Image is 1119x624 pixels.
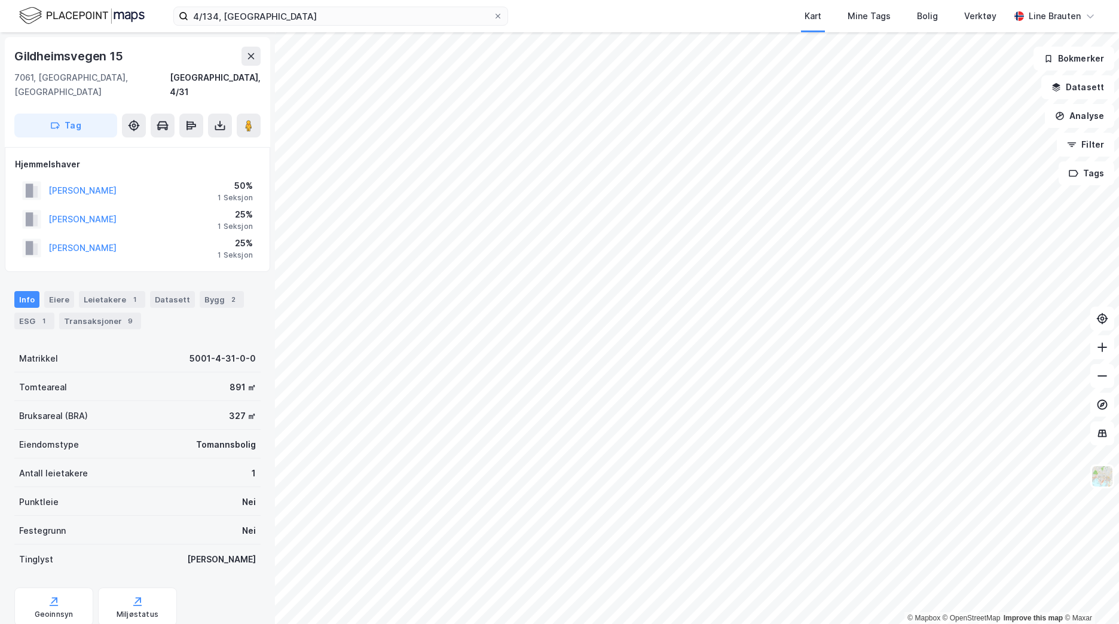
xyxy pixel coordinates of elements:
[1045,104,1114,128] button: Analyse
[170,71,261,99] div: [GEOGRAPHIC_DATA], 4/31
[19,552,53,567] div: Tinglyst
[848,9,891,23] div: Mine Tags
[218,207,253,222] div: 25%
[218,179,253,193] div: 50%
[187,552,256,567] div: [PERSON_NAME]
[218,250,253,260] div: 1 Seksjon
[19,380,67,394] div: Tomteareal
[1059,567,1119,624] iframe: Chat Widget
[19,351,58,366] div: Matrikkel
[1091,465,1114,488] img: Z
[14,291,39,308] div: Info
[1004,614,1063,622] a: Improve this map
[964,9,996,23] div: Verktøy
[129,293,140,305] div: 1
[1041,75,1114,99] button: Datasett
[59,313,141,329] div: Transaksjoner
[19,438,79,452] div: Eiendomstype
[19,524,66,538] div: Festegrunn
[252,466,256,481] div: 1
[15,157,260,172] div: Hjemmelshaver
[14,313,54,329] div: ESG
[1059,567,1119,624] div: Kontrollprogram for chat
[14,114,117,137] button: Tag
[124,315,136,327] div: 9
[917,9,938,23] div: Bolig
[188,7,493,25] input: Søk på adresse, matrikkel, gårdeiere, leietakere eller personer
[218,222,253,231] div: 1 Seksjon
[44,291,74,308] div: Eiere
[1034,47,1114,71] button: Bokmerker
[14,71,170,99] div: 7061, [GEOGRAPHIC_DATA], [GEOGRAPHIC_DATA]
[943,614,1001,622] a: OpenStreetMap
[242,495,256,509] div: Nei
[189,351,256,366] div: 5001-4-31-0-0
[1057,133,1114,157] button: Filter
[150,291,195,308] div: Datasett
[805,9,821,23] div: Kart
[200,291,244,308] div: Bygg
[19,5,145,26] img: logo.f888ab2527a4732fd821a326f86c7f29.svg
[227,293,239,305] div: 2
[230,380,256,394] div: 891 ㎡
[19,409,88,423] div: Bruksareal (BRA)
[117,610,158,619] div: Miljøstatus
[79,291,145,308] div: Leietakere
[35,610,74,619] div: Geoinnsyn
[19,495,59,509] div: Punktleie
[1059,161,1114,185] button: Tags
[218,236,253,250] div: 25%
[196,438,256,452] div: Tomannsbolig
[38,315,50,327] div: 1
[242,524,256,538] div: Nei
[229,409,256,423] div: 327 ㎡
[1029,9,1081,23] div: Line Brauten
[907,614,940,622] a: Mapbox
[19,466,88,481] div: Antall leietakere
[14,47,126,66] div: Gildheimsvegen 15
[218,193,253,203] div: 1 Seksjon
